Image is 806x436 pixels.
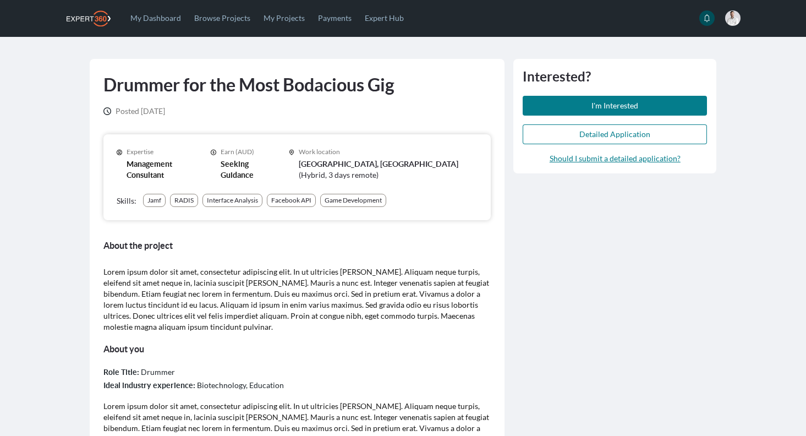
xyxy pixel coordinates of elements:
[550,153,681,164] a: Should I submit a detailed application?
[103,341,491,357] h3: About you
[103,366,491,379] div: Drummer
[591,101,638,110] span: I'm Interested
[579,129,650,139] span: Detailed Application
[299,148,478,156] p: Work location
[289,149,294,156] svg: icon
[703,14,711,22] svg: icon
[103,381,195,390] label: Ideal industry experience :
[174,196,194,205] div: RADIS
[299,160,458,168] span: [GEOGRAPHIC_DATA], [GEOGRAPHIC_DATA]
[116,106,139,116] span: Posted
[221,148,266,156] p: Earn (AUD)
[103,379,491,392] div: Biotechnology, Education
[117,196,136,205] span: Skills:
[207,196,258,205] div: Interface Analysis
[299,170,379,179] span: ( Hybrid, 3 days remote )
[103,238,491,253] h3: About the project
[325,196,382,205] div: Game Development
[523,124,707,144] button: Detailed Application
[271,196,311,205] div: Facebook API
[103,368,139,377] label: Role Title :
[103,73,394,97] h1: Drummer for the Most Bodacious Gig
[127,148,189,156] p: Expertise
[127,159,189,181] p: Management Consultant
[116,106,165,117] span: [DATE]
[67,10,111,26] img: Expert360
[725,10,741,26] span: Hardy Hauck
[523,96,707,116] button: I'm Interested
[103,266,491,333] p: Lorem ipsum dolor sit amet, consectetur adipiscing elit. In ut ultricies [PERSON_NAME]. Aliquam n...
[211,149,216,156] svg: icon
[103,107,111,115] svg: icon
[221,159,266,181] p: Seeking Guidance
[117,149,122,156] svg: icon
[147,196,161,205] div: Jamf
[523,68,707,85] a: Interested?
